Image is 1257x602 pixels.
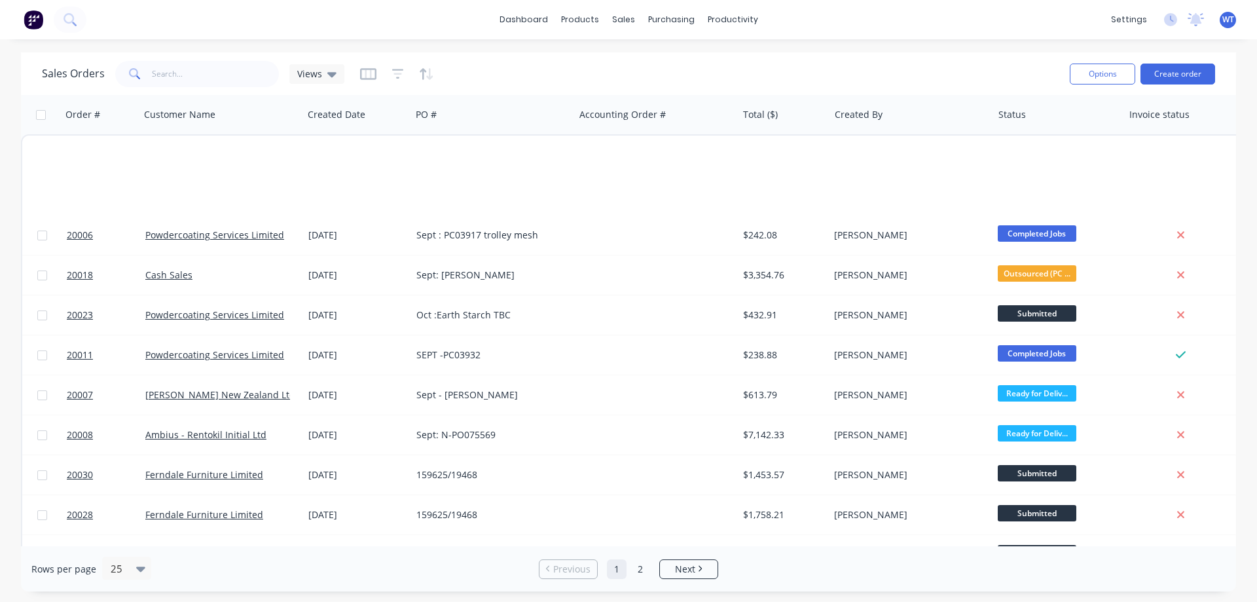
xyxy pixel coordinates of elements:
div: Customer Name [144,108,215,121]
div: [PERSON_NAME] [834,508,979,521]
div: 159625/19468 [416,508,562,521]
a: 20006 [67,216,145,255]
div: SEPT -PC03932 [416,348,562,362]
span: Ready for Deliv... [998,385,1076,402]
div: productivity [701,10,765,29]
a: Ambius - Rentokil Initial Ltd [145,428,266,441]
a: Page 1 is your current page [607,559,627,579]
span: 20011 [67,348,93,362]
a: 20008 [67,415,145,455]
div: [DATE] [308,428,406,442]
span: 20023 [67,309,93,322]
div: [PERSON_NAME] [834,269,979,282]
div: $3,354.76 [743,269,820,282]
img: Factory [24,10,43,29]
div: [DATE] [308,468,406,481]
div: [PERSON_NAME] [834,468,979,481]
div: sales [606,10,642,29]
span: 20008 [67,428,93,442]
div: Status [998,108,1026,121]
div: 159625/19468 [416,468,562,481]
div: Sept: N-PO075569 [416,428,562,442]
div: $242.08 [743,229,820,242]
div: [DATE] [308,229,406,242]
span: Submitted [998,465,1076,481]
div: [DATE] [308,348,406,362]
span: WT [1222,14,1234,26]
div: [PERSON_NAME] [834,388,979,402]
div: [PERSON_NAME] [834,348,979,362]
span: Views [297,67,322,81]
a: 20007 [67,375,145,415]
div: [DATE] [308,388,406,402]
a: 20011 [67,335,145,375]
a: Powdercoating Services Limited [145,229,284,241]
a: 20028 [67,495,145,535]
div: products [555,10,606,29]
div: [PERSON_NAME] [834,428,979,442]
span: 20007 [67,388,93,402]
ul: Pagination [534,559,723,579]
span: Submitted [998,505,1076,521]
div: Created Date [308,108,365,121]
span: Submitted [998,545,1076,561]
span: 20006 [67,229,93,242]
a: Page 2 [630,559,650,579]
a: 20018 [67,255,145,295]
div: settings [1104,10,1154,29]
div: Total ($) [743,108,778,121]
div: Oct :Earth Starch TBC [416,309,562,322]
a: Cash Sales [145,269,192,281]
div: $432.91 [743,309,820,322]
span: Completed Jobs [998,345,1076,362]
div: $1,453.57 [743,468,820,481]
div: [DATE] [308,309,406,322]
div: Created By [835,108,883,121]
a: 20023 [67,295,145,335]
div: [PERSON_NAME] [834,229,979,242]
span: Submitted [998,305,1076,322]
a: [PERSON_NAME] New Zealand Ltd [145,388,295,401]
h1: Sales Orders [42,67,105,80]
div: Accounting Order # [579,108,666,121]
span: 20030 [67,468,93,481]
a: 20030 [67,455,145,495]
a: Ferndale Furniture Limited [145,468,263,481]
div: [DATE] [308,269,406,282]
a: 20029 [67,535,145,574]
span: 20018 [67,269,93,282]
span: 20028 [67,508,93,521]
span: Ready for Deliv... [998,425,1076,442]
a: dashboard [493,10,555,29]
div: $7,142.33 [743,428,820,442]
div: PO # [416,108,437,121]
a: Ferndale Furniture Limited [145,508,263,521]
div: $613.79 [743,388,820,402]
a: Previous page [539,563,597,576]
input: Search... [152,61,280,87]
a: Next page [660,563,718,576]
div: [DATE] [308,508,406,521]
div: Sept: [PERSON_NAME] [416,269,562,282]
div: purchasing [642,10,701,29]
a: Powdercoating Services Limited [145,309,284,321]
div: [PERSON_NAME] [834,309,979,322]
button: Options [1070,64,1135,85]
span: Next [675,563,695,576]
div: $1,758.21 [743,508,820,521]
div: Order # [65,108,100,121]
span: Completed Jobs [998,225,1076,242]
div: Sept : PC03917 trolley mesh [416,229,562,242]
div: Sept - [PERSON_NAME] [416,388,562,402]
span: Outsourced (PC ... [998,265,1076,282]
button: Create order [1140,64,1215,85]
span: Rows per page [31,563,96,576]
span: Previous [553,563,591,576]
div: $238.88 [743,348,820,362]
a: Powdercoating Services Limited [145,348,284,361]
div: Invoice status [1129,108,1190,121]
